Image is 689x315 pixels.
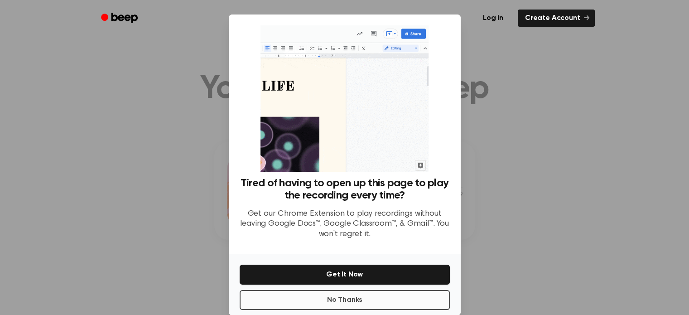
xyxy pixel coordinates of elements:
a: Create Account [518,10,595,27]
p: Get our Chrome Extension to play recordings without leaving Google Docs™, Google Classroom™, & Gm... [240,209,450,240]
img: Beep extension in action [260,25,429,172]
button: No Thanks [240,290,450,310]
h3: Tired of having to open up this page to play the recording every time? [240,177,450,202]
button: Get It Now [240,265,450,285]
a: Log in [474,8,512,29]
a: Beep [95,10,146,27]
